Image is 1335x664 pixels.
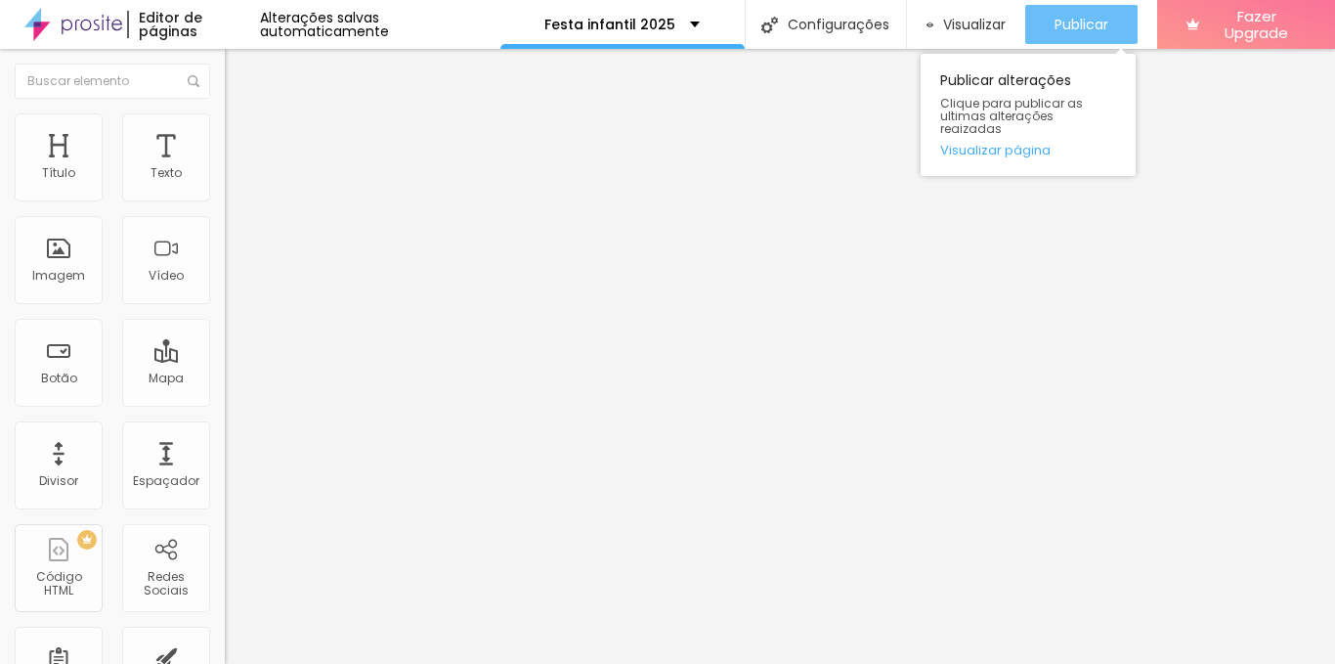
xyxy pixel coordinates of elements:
div: Vídeo [149,269,184,283]
button: Visualizar [907,5,1026,44]
iframe: Editor [225,49,1335,664]
div: Mapa [149,372,184,385]
div: Editor de páginas [127,11,259,38]
div: Título [42,166,75,180]
button: Publicar [1025,5,1138,44]
div: Texto [151,166,182,180]
div: Espaçador [133,474,199,488]
span: Visualizar [943,17,1006,32]
img: Icone [188,75,199,87]
img: view-1.svg [926,17,934,33]
img: Icone [761,17,778,33]
div: Publicar alterações [921,54,1136,176]
div: Redes Sociais [127,570,204,598]
p: Festa infantil 2025 [544,18,675,31]
span: Clique para publicar as ultimas alterações reaizadas [940,97,1116,136]
div: Código HTML [20,570,97,598]
span: Publicar [1055,17,1108,32]
div: Botão [41,372,77,385]
div: Divisor [39,474,78,488]
input: Buscar elemento [15,64,210,99]
span: Fazer Upgrade [1207,8,1306,42]
a: Visualizar página [940,144,1116,156]
div: Alterações salvas automaticamente [260,11,500,38]
div: Imagem [32,269,85,283]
